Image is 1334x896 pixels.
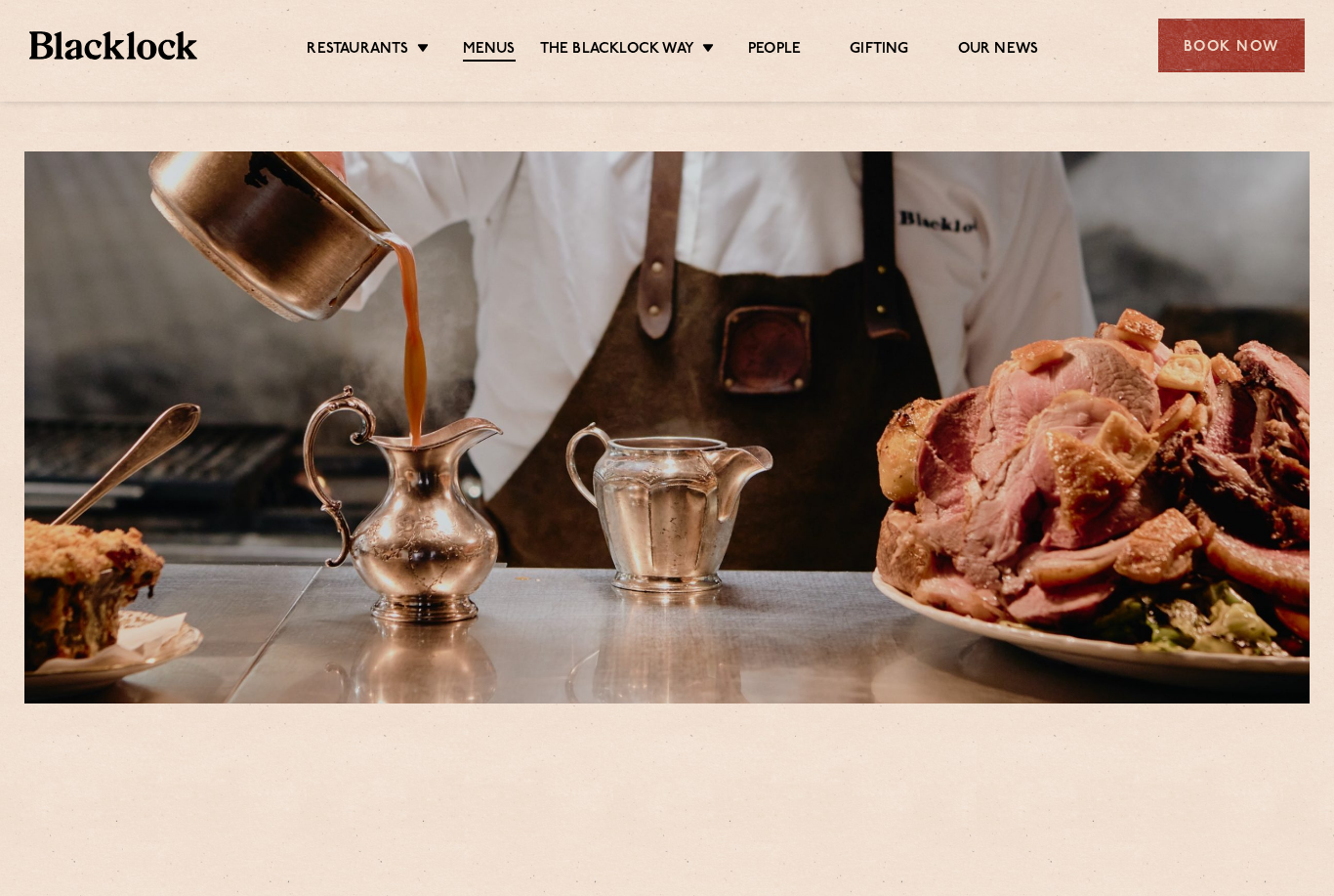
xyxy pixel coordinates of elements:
div: Book Now [1158,19,1305,72]
a: Our News [958,40,1039,60]
img: BL_Textured_Logo-footer-cropped.svg [29,31,197,60]
a: People [748,40,801,60]
a: Restaurants [307,40,408,60]
a: Menus [463,40,516,62]
a: Gifting [850,40,908,60]
a: The Blacklock Way [540,40,694,60]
